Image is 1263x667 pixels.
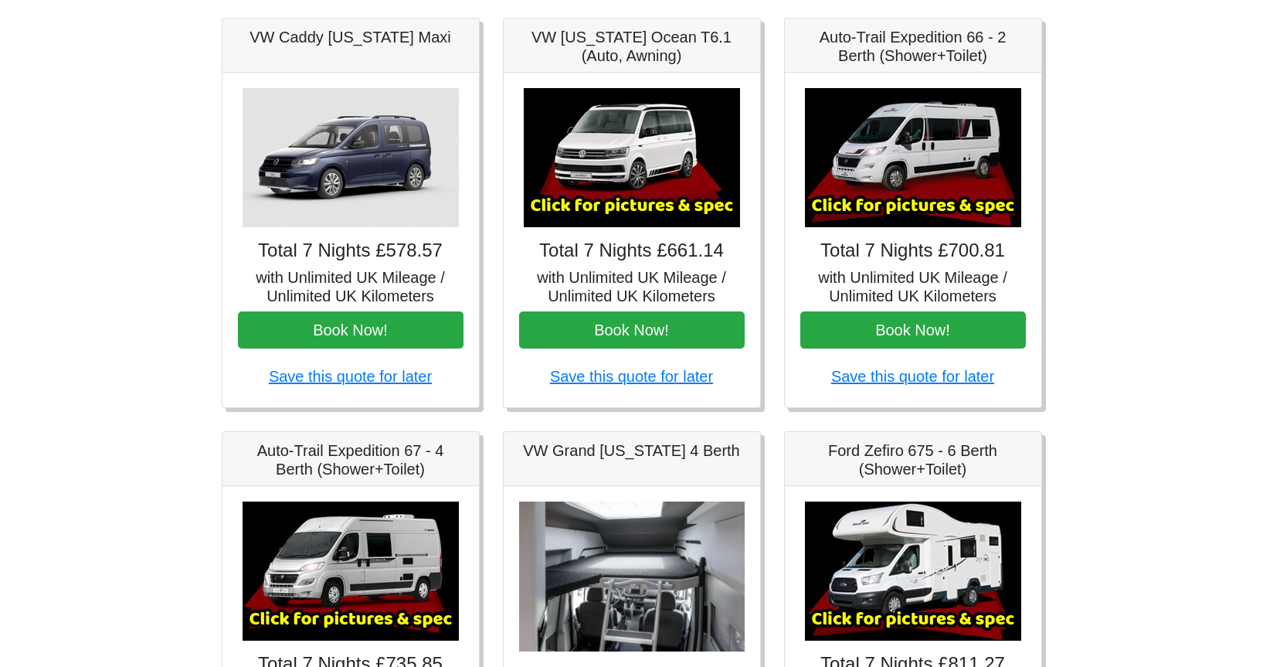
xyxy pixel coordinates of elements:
a: Save this quote for later [550,368,713,385]
h4: Total 7 Nights £661.14 [519,240,745,262]
img: VW Grand California 4 Berth [519,502,745,652]
img: Auto-Trail Expedition 66 - 2 Berth (Shower+Toilet) [805,88,1021,227]
img: VW California Ocean T6.1 (Auto, Awning) [524,88,740,227]
h4: Total 7 Nights £578.57 [238,240,463,262]
h5: Ford Zefiro 675 - 6 Berth (Shower+Toilet) [800,441,1026,478]
button: Book Now! [519,311,745,349]
h5: with Unlimited UK Mileage / Unlimited UK Kilometers [800,268,1026,305]
h5: VW Caddy [US_STATE] Maxi [238,28,463,46]
h4: Total 7 Nights £700.81 [800,240,1026,262]
img: Auto-Trail Expedition 67 - 4 Berth (Shower+Toilet) [243,502,459,641]
h5: VW Grand [US_STATE] 4 Berth [519,441,745,460]
button: Book Now! [238,311,463,349]
h5: Auto-Trail Expedition 66 - 2 Berth (Shower+Toilet) [800,28,1026,65]
a: Save this quote for later [269,368,432,385]
h5: with Unlimited UK Mileage / Unlimited UK Kilometers [519,268,745,305]
h5: with Unlimited UK Mileage / Unlimited UK Kilometers [238,268,463,305]
button: Book Now! [800,311,1026,349]
a: Save this quote for later [831,368,994,385]
img: VW Caddy California Maxi [243,88,459,227]
img: Ford Zefiro 675 - 6 Berth (Shower+Toilet) [805,502,1021,641]
h5: VW [US_STATE] Ocean T6.1 (Auto, Awning) [519,28,745,65]
h5: Auto-Trail Expedition 67 - 4 Berth (Shower+Toilet) [238,441,463,478]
